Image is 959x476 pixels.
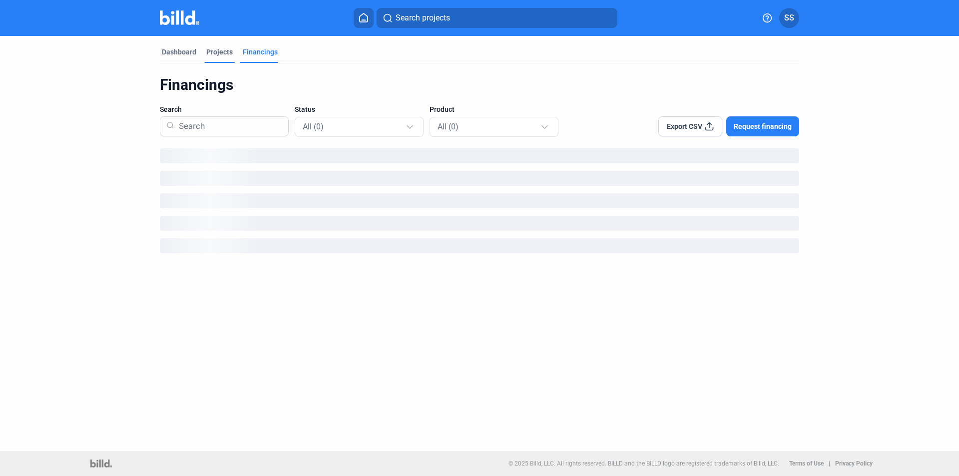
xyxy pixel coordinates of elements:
[162,47,196,57] div: Dashboard
[160,216,799,231] div: loading
[206,47,233,57] div: Projects
[835,460,873,467] b: Privacy Policy
[734,121,792,131] span: Request financing
[90,460,112,468] img: logo
[160,75,799,94] div: Financings
[243,47,278,57] div: Financings
[377,8,617,28] button: Search projects
[667,121,702,131] span: Export CSV
[160,148,799,163] div: loading
[430,104,455,114] span: Product
[303,122,324,131] span: All (0)
[829,460,830,467] p: |
[658,116,722,136] button: Export CSV
[438,122,459,131] span: All (0)
[779,8,799,28] button: SS
[396,12,450,24] span: Search projects
[160,104,182,114] span: Search
[789,460,824,467] b: Terms of Use
[726,116,799,136] button: Request financing
[508,460,779,467] p: © 2025 Billd, LLC. All rights reserved. BILLD and the BILLD logo are registered trademarks of Bil...
[160,238,799,253] div: loading
[160,171,799,186] div: loading
[160,10,199,25] img: Billd Company Logo
[784,12,794,24] span: SS
[295,104,315,114] span: Status
[160,193,799,208] div: loading
[175,113,282,139] input: Search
